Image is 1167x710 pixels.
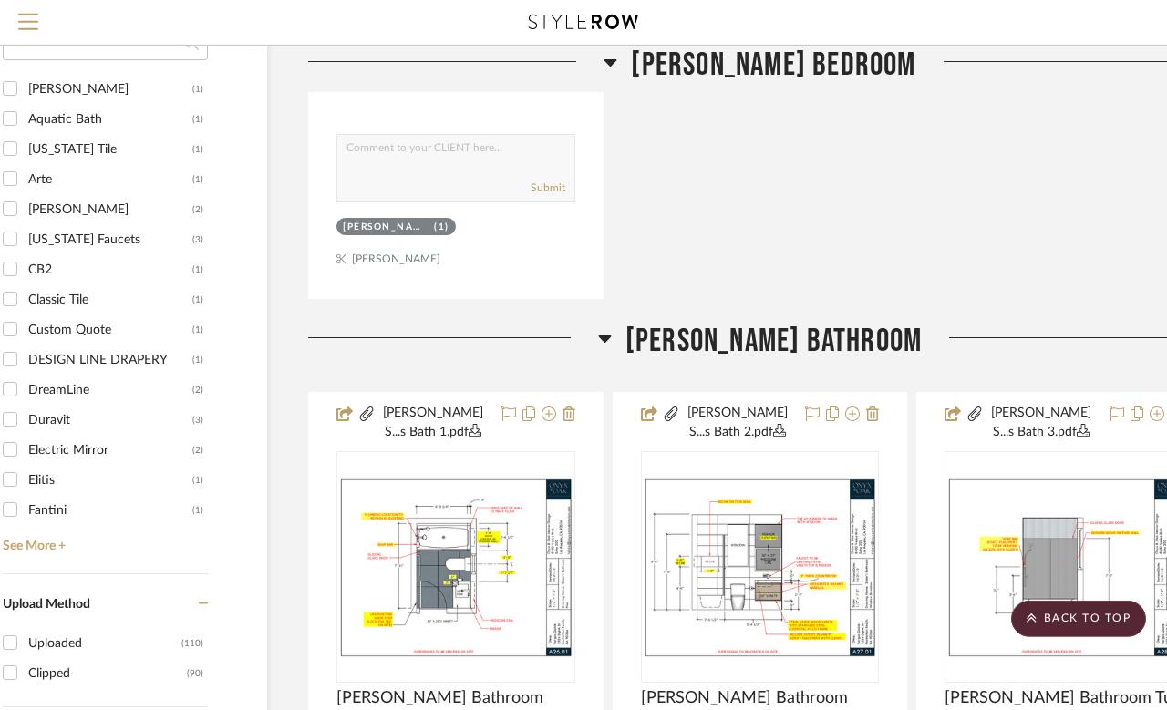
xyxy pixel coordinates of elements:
img: Slater's Bathroom Elevation [643,476,878,657]
div: [PERSON_NAME] [28,75,192,104]
div: (1) [192,315,203,345]
button: [PERSON_NAME] S...s Bath 3.pdf [984,404,1099,442]
div: Electric Mirror [28,436,192,465]
div: [PERSON_NAME] Bedroom [343,221,429,234]
div: (2) [192,195,203,224]
scroll-to-top-button: BACK TO TOP [1011,601,1146,637]
div: CB2 [28,255,192,284]
div: (1) [434,221,449,234]
div: Custom Quote [28,315,192,345]
div: Arte [28,165,192,194]
div: Duravit [28,406,192,435]
button: [PERSON_NAME] S...s Bath 2.pdf [680,404,795,442]
span: [PERSON_NAME] Bedroom [631,46,915,85]
div: Clipped [28,659,187,688]
div: (1) [192,165,203,194]
div: (90) [187,659,203,688]
div: (110) [181,629,203,658]
div: (1) [192,135,203,164]
button: Submit [531,180,565,196]
div: (3) [192,225,203,254]
div: (2) [192,436,203,465]
div: (2) [192,376,203,405]
img: Slater's Bathroom Plan [338,476,573,657]
div: (1) [192,466,203,495]
div: (1) [192,105,203,134]
div: Aquatic Bath [28,105,192,134]
div: Elitis [28,466,192,495]
div: DESIGN LINE DRAPERY [28,345,192,375]
div: (1) [192,255,203,284]
div: (1) [192,285,203,314]
div: [US_STATE] Tile [28,135,192,164]
div: [PERSON_NAME] [28,195,192,224]
div: (1) [192,345,203,375]
span: Upload Method [3,598,90,611]
button: [PERSON_NAME] S...s Bath 1.pdf [376,404,491,442]
div: (1) [192,75,203,104]
span: [PERSON_NAME] Bathroom [625,322,922,361]
div: [US_STATE] Faucets [28,225,192,254]
div: DreamLine [28,376,192,405]
div: Classic Tile [28,285,192,314]
div: (1) [192,496,203,525]
div: (3) [192,406,203,435]
div: Uploaded [28,629,181,658]
div: Fantini [28,496,192,525]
